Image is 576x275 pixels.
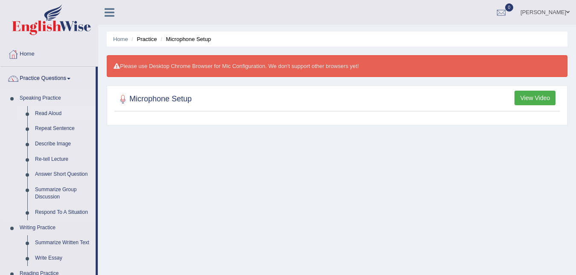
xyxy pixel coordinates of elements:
a: Answer Short Question [31,167,96,182]
a: Writing Practice [16,220,96,236]
a: Respond To A Situation [31,205,96,220]
a: Summarize Group Discussion [31,182,96,205]
a: Practice Questions [0,67,96,88]
button: View Video [515,91,556,105]
a: Summarize Written Text [31,235,96,251]
a: Speaking Practice [16,91,96,106]
li: Practice [129,35,157,43]
a: Re-tell Lecture [31,152,96,167]
div: Please use Desktop Chrome Browser for Mic Configuration. We don't support other browsers yet! [107,55,567,77]
a: Home [0,42,98,64]
a: Read Aloud [31,106,96,121]
a: Write Essay [31,251,96,266]
span: 0 [505,3,514,12]
h2: Microphone Setup [117,93,192,106]
a: Repeat Sentence [31,121,96,136]
a: Home [113,36,128,42]
li: Microphone Setup [158,35,211,43]
a: Describe Image [31,136,96,152]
